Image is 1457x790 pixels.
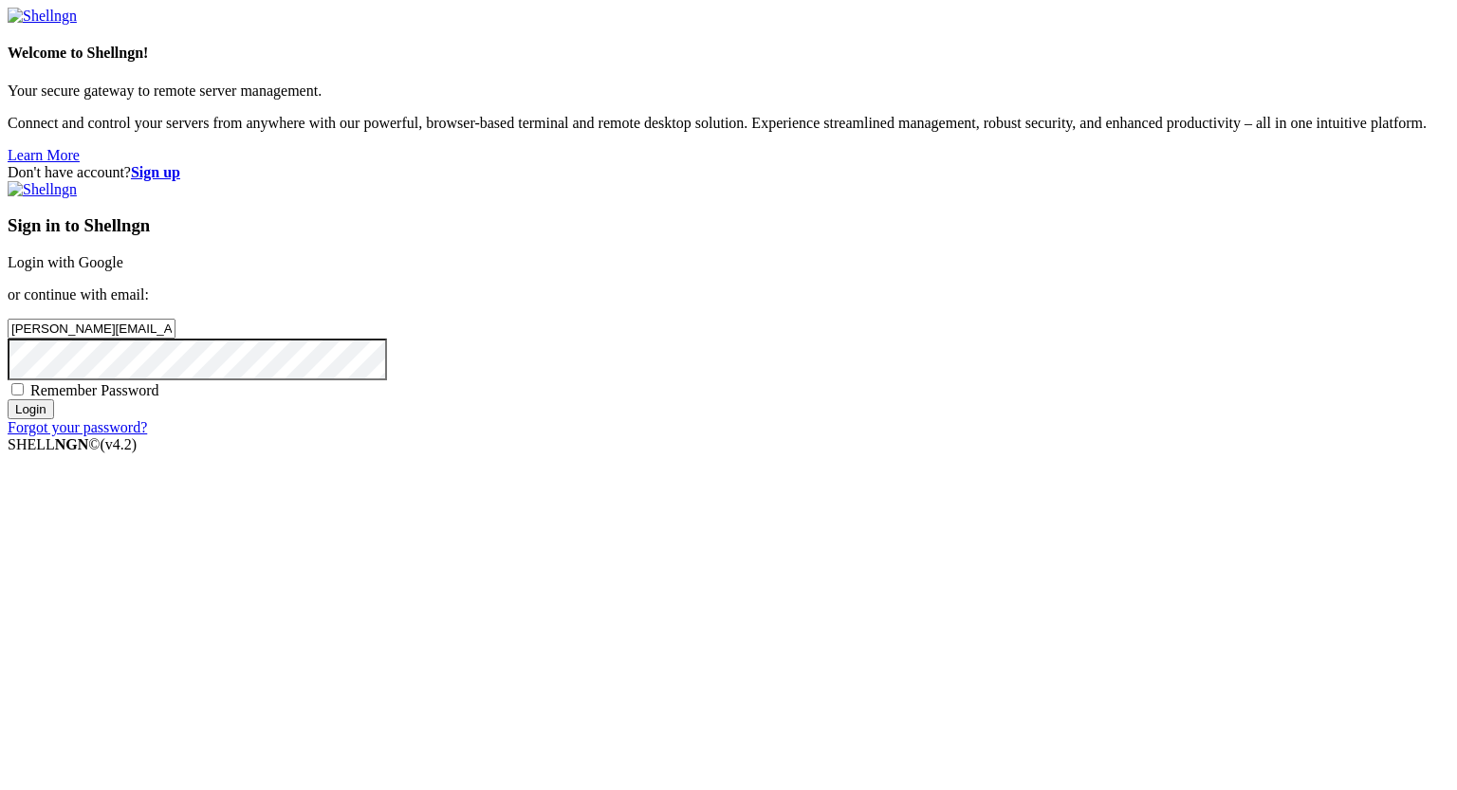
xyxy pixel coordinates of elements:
[8,115,1449,132] p: Connect and control your servers from anywhere with our powerful, browser-based terminal and remo...
[8,319,175,339] input: Email address
[11,383,24,395] input: Remember Password
[55,436,89,452] b: NGN
[8,8,77,25] img: Shellngn
[8,45,1449,62] h4: Welcome to Shellngn!
[8,286,1449,303] p: or continue with email:
[8,254,123,270] a: Login with Google
[8,181,77,198] img: Shellngn
[8,419,147,435] a: Forgot your password?
[8,436,137,452] span: SHELL ©
[8,215,1449,236] h3: Sign in to Shellngn
[30,382,159,398] span: Remember Password
[8,399,54,419] input: Login
[101,436,138,452] span: 4.2.0
[8,147,80,163] a: Learn More
[8,164,1449,181] div: Don't have account?
[131,164,180,180] a: Sign up
[8,83,1449,100] p: Your secure gateway to remote server management.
